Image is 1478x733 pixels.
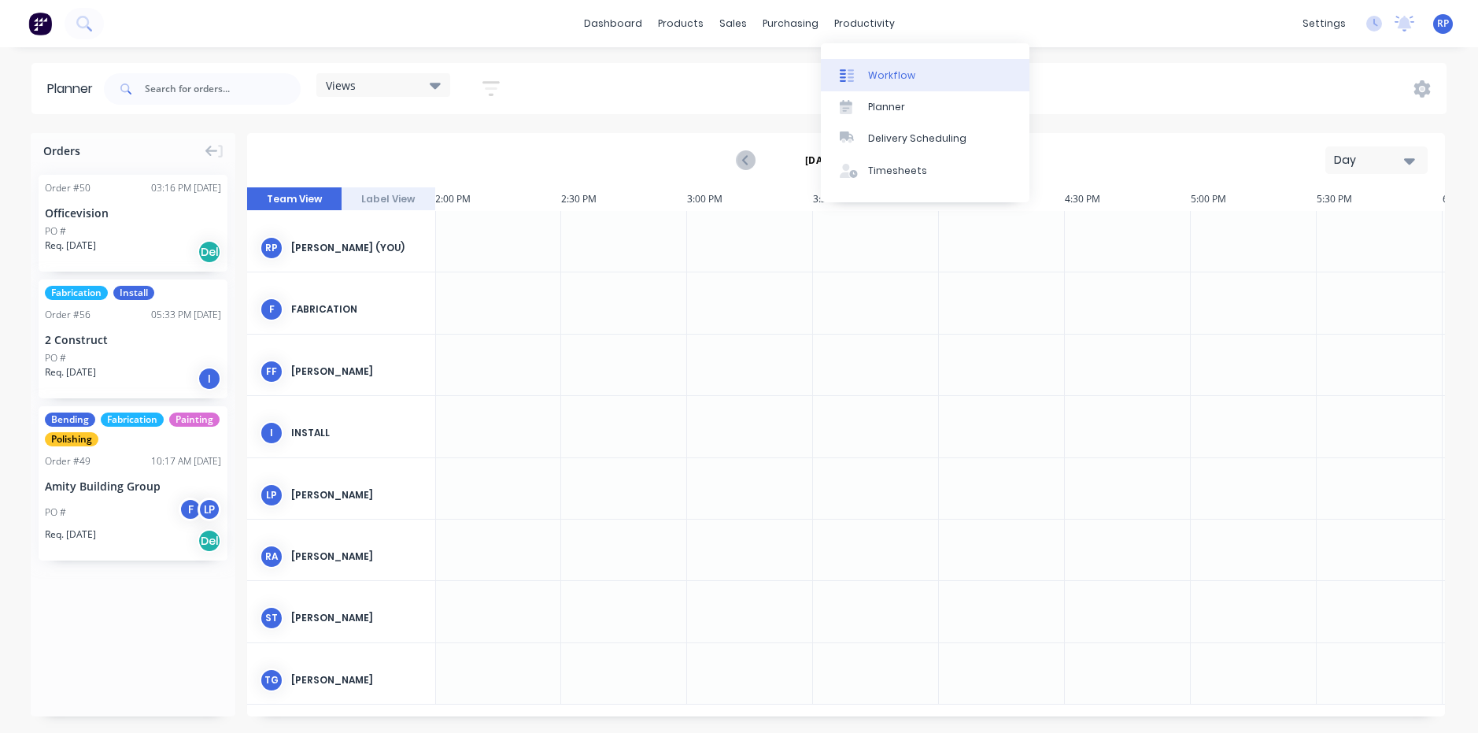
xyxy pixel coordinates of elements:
div: 5:00 PM [1191,187,1317,211]
div: PO # [45,351,66,365]
div: [PERSON_NAME] [291,488,423,502]
div: products [650,12,711,35]
div: Order # 49 [45,454,91,468]
div: sales [711,12,755,35]
div: Del [198,240,221,264]
div: productivity [826,12,903,35]
div: 10:17 AM [DATE] [151,454,221,468]
button: Team View [247,187,342,211]
div: 2:00 PM [435,187,561,211]
div: [PERSON_NAME] [291,673,423,687]
div: 5:30 PM [1317,187,1443,211]
div: RA [260,545,283,568]
span: Fabrication [101,413,164,427]
div: Delivery Scheduling [868,131,966,146]
div: PO # [45,505,66,520]
div: 03:16 PM [DATE] [151,181,221,195]
span: Painting [169,413,220,427]
div: 3:30 PM [813,187,939,211]
button: Day [1325,146,1428,174]
span: Fabrication [45,286,108,300]
span: Install [113,286,154,300]
button: Label View [342,187,436,211]
div: Workflow [868,68,915,83]
div: TG [260,668,283,692]
div: Planner [868,100,905,114]
strong: [DATE] [805,154,837,168]
div: [PERSON_NAME] [291,365,423,379]
a: Workflow [821,59,1029,91]
div: F [260,298,283,321]
div: 4:30 PM [1065,187,1191,211]
span: Req. [DATE] [45,239,96,253]
span: Bending [45,413,95,427]
div: LP [198,498,221,521]
div: FABRICATION [291,302,423,317]
button: Previous page [737,150,756,170]
input: Search for orders... [145,73,301,105]
div: Planner [47,80,101,98]
span: Req. [DATE] [45,365,96,379]
div: RP [260,236,283,260]
span: RP [1437,17,1449,31]
img: Factory [28,12,52,35]
div: LP [260,483,283,507]
span: Views [326,77,356,94]
div: ST [260,606,283,630]
div: [PERSON_NAME] [291,550,423,564]
a: dashboard [576,12,650,35]
a: Planner [821,91,1029,123]
div: ff [260,360,283,383]
div: 2:30 PM [561,187,687,211]
div: F [179,498,202,521]
div: I [260,421,283,445]
div: Del [198,529,221,553]
div: settings [1295,12,1354,35]
div: Officevision [45,205,221,221]
div: Day [1334,152,1406,168]
div: INSTALL [291,426,423,440]
div: 3:00 PM [687,187,813,211]
div: [PERSON_NAME] [291,611,423,625]
div: 2 Construct [45,331,221,348]
div: I [198,367,221,391]
span: Orders [43,143,80,159]
div: Amity Building Group [45,478,221,494]
div: PO # [45,224,66,239]
div: 05:33 PM [DATE] [151,308,221,322]
div: [PERSON_NAME] (You) [291,241,423,255]
a: Delivery Scheduling [821,123,1029,154]
a: Timesheets [821,155,1029,187]
span: Req. [DATE] [45,528,96,542]
div: purchasing [755,12,826,35]
span: Polishing [45,432,98,446]
div: Order # 50 [45,181,91,195]
div: Order # 56 [45,308,91,322]
div: Timesheets [868,164,927,178]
